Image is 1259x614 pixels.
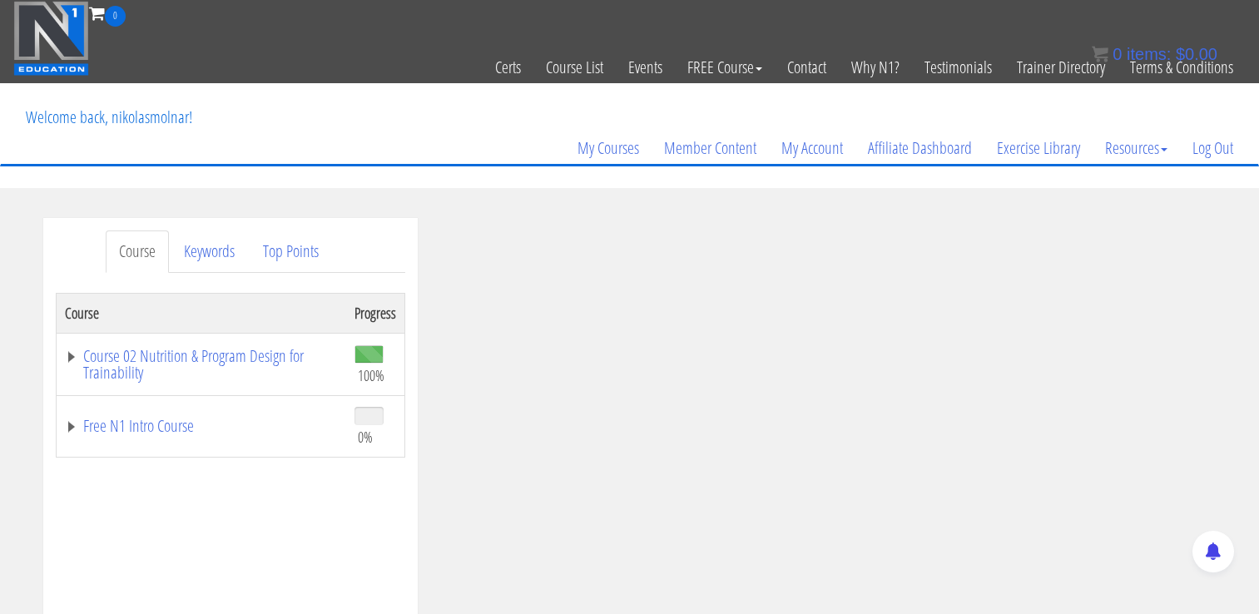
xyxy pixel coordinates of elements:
a: Contact [775,27,839,108]
a: Why N1? [839,27,912,108]
span: 0% [358,428,373,446]
a: Terms & Conditions [1118,27,1246,108]
img: n1-education [13,1,89,76]
a: Testimonials [912,27,1004,108]
span: 100% [358,366,384,384]
a: Exercise Library [984,108,1093,188]
span: items: [1127,45,1171,63]
a: My Account [769,108,855,188]
a: 0 [89,2,126,24]
th: Progress [346,293,405,333]
a: Certs [483,27,533,108]
span: 0 [105,6,126,27]
a: Log Out [1180,108,1246,188]
th: Course [56,293,346,333]
a: Free N1 Intro Course [65,418,338,434]
a: Trainer Directory [1004,27,1118,108]
a: Resources [1093,108,1180,188]
span: 0 [1113,45,1122,63]
a: Course List [533,27,616,108]
a: My Courses [565,108,652,188]
a: Events [616,27,675,108]
a: Member Content [652,108,769,188]
img: icon11.png [1092,46,1108,62]
a: Keywords [171,230,248,273]
a: 0 items: $0.00 [1092,45,1217,63]
bdi: 0.00 [1176,45,1217,63]
a: FREE Course [675,27,775,108]
a: Course 02 Nutrition & Program Design for Trainability [65,348,338,381]
a: Course [106,230,169,273]
p: Welcome back, nikolasmolnar! [13,84,205,151]
a: Top Points [250,230,332,273]
span: $ [1176,45,1185,63]
a: Affiliate Dashboard [855,108,984,188]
